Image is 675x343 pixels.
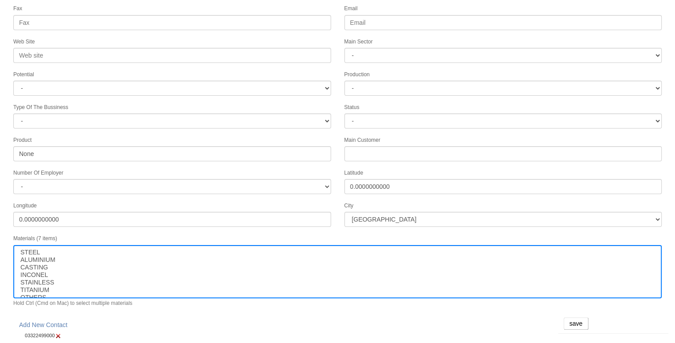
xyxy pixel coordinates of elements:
[344,202,354,210] label: City
[344,38,373,46] label: Main Sector
[344,5,358,12] label: Email
[344,104,359,111] label: Status
[20,286,655,294] option: TITANIUM
[13,104,68,111] label: Type Of The Bussiness
[13,15,331,30] input: Fax
[13,136,32,144] label: Product
[20,249,655,256] option: STEEL
[13,332,552,339] div: 03322499000
[344,15,662,30] input: Email
[13,5,22,12] label: Fax
[55,332,62,339] img: Edit
[13,48,331,63] input: Web site
[344,71,370,78] label: Production
[13,71,34,78] label: Potential
[20,279,655,286] option: STAINLESS
[13,235,57,242] label: Materials (7 items)
[564,317,588,330] input: save
[344,136,380,144] label: Main Customer
[20,264,655,271] option: CASTING
[20,256,655,264] option: ALUMINIUM
[13,38,35,46] label: Web Site
[13,202,37,210] label: Longitude
[13,300,132,306] small: Hold Ctrl (Cmd on Mac) to select multiple materials
[13,317,73,332] a: Add New Contact
[20,271,655,279] option: INCONEL
[20,294,655,301] option: OTHERS
[344,169,363,177] label: Latitude
[13,169,63,177] label: Number Of Employer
